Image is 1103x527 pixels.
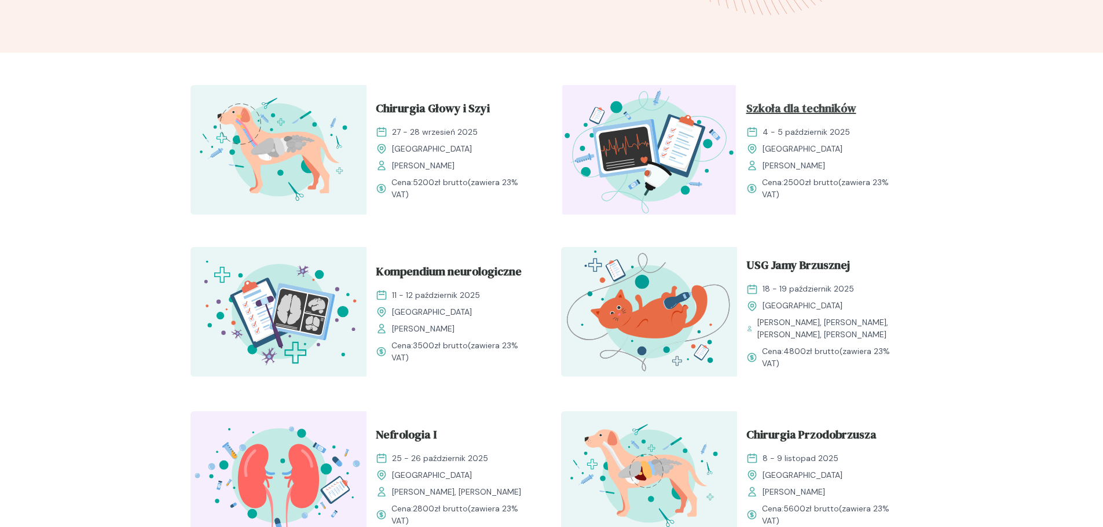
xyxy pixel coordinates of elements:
[763,469,842,481] span: [GEOGRAPHIC_DATA]
[561,85,737,215] img: Z2B_FZbqstJ98k08_Technicy_T.svg
[763,143,842,155] span: [GEOGRAPHIC_DATA]
[376,263,533,285] a: Kompendium neurologiczne
[783,346,840,356] span: 4800 zł brutto
[391,503,533,527] span: Cena: (zawiera 23% VAT)
[746,426,877,448] span: Chirurgia Przodobrzusza
[391,340,533,364] span: Cena: (zawiera 23% VAT)
[762,176,904,201] span: Cena: (zawiera 23% VAT)
[413,340,468,351] span: 3500 zł brutto
[763,452,838,465] span: 8 - 9 listopad 2025
[763,300,842,312] span: [GEOGRAPHIC_DATA]
[392,452,488,465] span: 25 - 26 październik 2025
[746,426,904,448] a: Chirurgia Przodobrzusza
[376,426,533,448] a: Nefrologia I
[413,177,468,187] span: 5200 zł brutto
[413,503,468,514] span: 2800 zł brutto
[376,263,522,285] span: Kompendium neurologiczne
[190,85,367,215] img: ZqFXfB5LeNNTxeHy_ChiruGS_T.svg
[392,323,455,335] span: [PERSON_NAME]
[762,345,904,370] span: Cena: (zawiera 23% VAT)
[392,486,521,498] span: [PERSON_NAME], [PERSON_NAME]
[391,176,533,201] span: Cena: (zawiera 23% VAT)
[783,177,838,187] span: 2500 zł brutto
[763,126,850,138] span: 4 - 5 październik 2025
[392,126,478,138] span: 27 - 28 wrzesień 2025
[746,256,850,278] span: USG Jamy Brzusznej
[392,289,480,301] span: 11 - 12 październik 2025
[392,306,472,318] span: [GEOGRAPHIC_DATA]
[763,283,854,295] span: 18 - 19 październik 2025
[763,160,825,172] span: [PERSON_NAME]
[376,426,437,448] span: Nefrologia I
[190,247,367,377] img: Z2B805bqstJ98kzs_Neuro_T.svg
[376,99,533,121] a: Chirurgia Głowy i Szyi
[763,486,825,498] span: [PERSON_NAME]
[561,247,737,377] img: ZpbG_h5LeNNTxNnP_USG_JB_T.svg
[392,143,472,155] span: [GEOGRAPHIC_DATA]
[762,503,904,527] span: Cena: (zawiera 23% VAT)
[376,99,490,121] span: Chirurgia Głowy i Szyi
[392,160,455,172] span: [PERSON_NAME]
[783,503,839,514] span: 5600 zł brutto
[746,256,904,278] a: USG Jamy Brzusznej
[392,469,472,481] span: [GEOGRAPHIC_DATA]
[746,99,856,121] span: Szkoła dla techników
[757,316,904,341] span: [PERSON_NAME], [PERSON_NAME], [PERSON_NAME], [PERSON_NAME]
[746,99,904,121] a: Szkoła dla techników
